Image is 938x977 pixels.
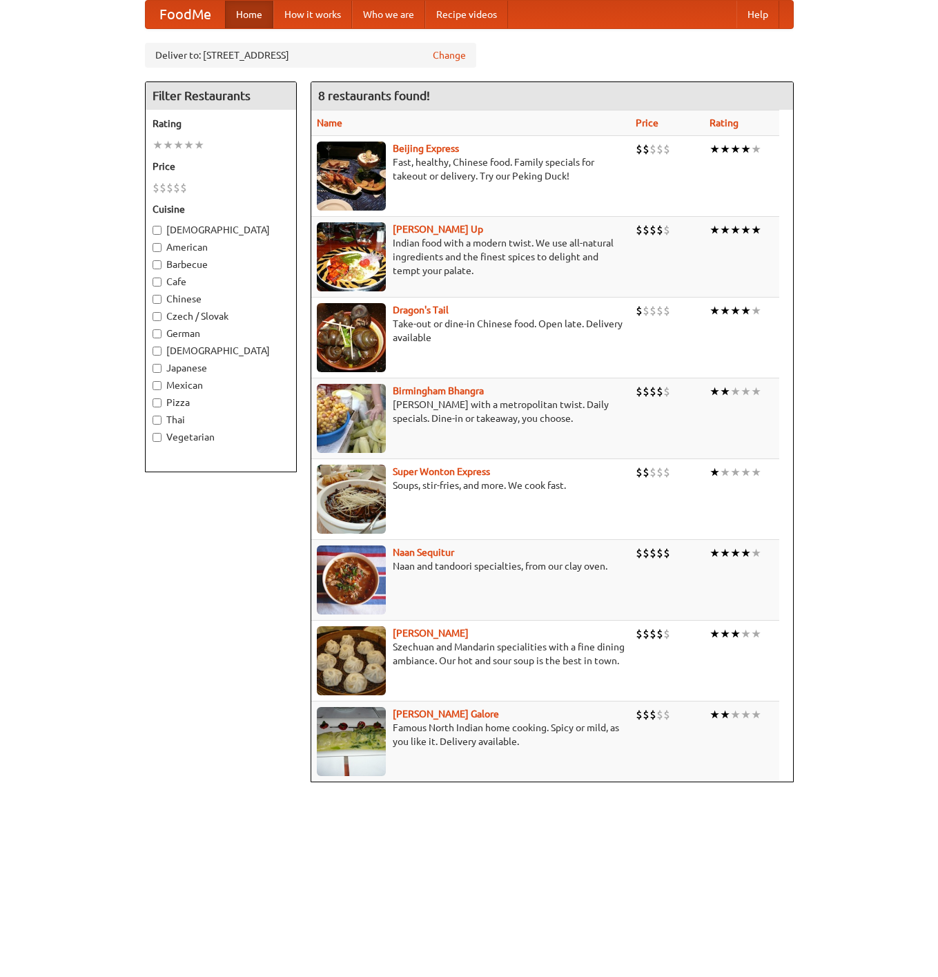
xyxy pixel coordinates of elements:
[273,1,352,28] a: How it works
[656,465,663,480] li: $
[649,626,656,641] li: $
[663,142,670,157] li: $
[393,708,499,719] b: [PERSON_NAME] Galore
[636,303,643,318] li: $
[643,222,649,238] li: $
[649,142,656,157] li: $
[730,545,741,561] li: ★
[153,243,162,252] input: American
[663,707,670,722] li: $
[317,707,386,776] img: currygalore.jpg
[741,707,751,722] li: ★
[153,137,163,153] li: ★
[720,465,730,480] li: ★
[153,240,289,254] label: American
[173,180,180,195] li: $
[225,1,273,28] a: Home
[153,344,289,358] label: [DEMOGRAPHIC_DATA]
[656,222,663,238] li: $
[643,626,649,641] li: $
[153,378,289,392] label: Mexican
[636,142,643,157] li: $
[153,202,289,216] h5: Cuisine
[643,707,649,722] li: $
[741,222,751,238] li: ★
[741,465,751,480] li: ★
[751,222,761,238] li: ★
[720,303,730,318] li: ★
[656,142,663,157] li: $
[649,545,656,561] li: $
[730,384,741,399] li: ★
[317,222,386,291] img: curryup.jpg
[153,327,289,340] label: German
[153,117,289,130] h5: Rating
[173,137,184,153] li: ★
[741,384,751,399] li: ★
[656,707,663,722] li: $
[317,640,625,668] p: Szechuan and Mandarin specialities with a fine dining ambiance. Our hot and sour soup is the best...
[393,628,469,639] a: [PERSON_NAME]
[153,260,162,269] input: Barbecue
[393,547,454,558] b: Naan Sequitur
[663,303,670,318] li: $
[317,559,625,573] p: Naan and tandoori specialties, from our clay oven.
[425,1,508,28] a: Recipe videos
[317,721,625,748] p: Famous North Indian home cooking. Spicy or mild, as you like it. Delivery available.
[730,626,741,641] li: ★
[153,361,289,375] label: Japanese
[317,317,625,345] p: Take-out or dine-in Chinese food. Open late. Delivery available
[433,48,466,62] a: Change
[649,384,656,399] li: $
[751,142,761,157] li: ★
[153,226,162,235] input: [DEMOGRAPHIC_DATA]
[643,465,649,480] li: $
[636,626,643,641] li: $
[163,137,173,153] li: ★
[393,466,490,477] b: Super Wonton Express
[636,707,643,722] li: $
[656,545,663,561] li: $
[145,43,476,68] div: Deliver to: [STREET_ADDRESS]
[636,384,643,399] li: $
[393,143,459,154] b: Beijing Express
[751,545,761,561] li: ★
[751,303,761,318] li: ★
[710,142,720,157] li: ★
[153,159,289,173] h5: Price
[741,545,751,561] li: ★
[393,385,484,396] a: Birmingham Bhangra
[636,465,643,480] li: $
[153,292,289,306] label: Chinese
[153,278,162,287] input: Cafe
[710,222,720,238] li: ★
[317,142,386,211] img: beijing.jpg
[393,304,449,316] a: Dragon's Tail
[741,142,751,157] li: ★
[730,303,741,318] li: ★
[663,384,670,399] li: $
[317,478,625,492] p: Soups, stir-fries, and more. We cook fast.
[751,384,761,399] li: ★
[317,465,386,534] img: superwonton.jpg
[710,117,739,128] a: Rating
[393,224,483,235] a: [PERSON_NAME] Up
[636,222,643,238] li: $
[180,180,187,195] li: $
[153,398,162,407] input: Pizza
[741,626,751,641] li: ★
[663,222,670,238] li: $
[184,137,194,153] li: ★
[317,303,386,372] img: dragon.jpg
[720,222,730,238] li: ★
[751,707,761,722] li: ★
[730,465,741,480] li: ★
[317,384,386,453] img: bhangra.jpg
[643,303,649,318] li: $
[710,384,720,399] li: ★
[710,545,720,561] li: ★
[643,545,649,561] li: $
[636,117,658,128] a: Price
